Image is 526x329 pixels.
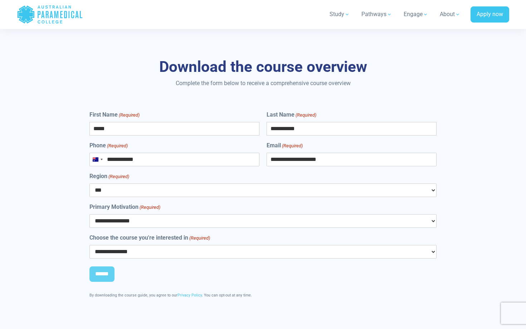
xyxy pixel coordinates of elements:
button: Selected country [90,153,105,166]
h3: Download the course overview [54,58,472,76]
label: Email [267,141,303,150]
span: (Required) [189,235,210,242]
a: Study [325,4,354,24]
span: By downloading the course guide, you agree to our . You can opt-out at any time. [89,293,252,298]
span: (Required) [107,142,128,149]
span: (Required) [295,112,316,119]
a: Australian Paramedical College [17,3,83,26]
a: Engage [399,4,433,24]
label: Region [89,172,129,181]
label: Last Name [267,111,316,119]
a: Pathways [357,4,396,24]
label: Phone [89,141,128,150]
a: About [435,4,465,24]
a: Apply now [471,6,509,23]
span: (Required) [108,173,130,180]
label: First Name [89,111,140,119]
span: (Required) [281,142,303,149]
span: (Required) [118,112,140,119]
label: Choose the course you're interested in [89,234,210,242]
p: Complete the form below to receive a comprehensive course overview [54,79,472,88]
label: Primary Motivation [89,203,160,211]
a: Privacy Policy [177,293,202,298]
span: (Required) [139,204,161,211]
